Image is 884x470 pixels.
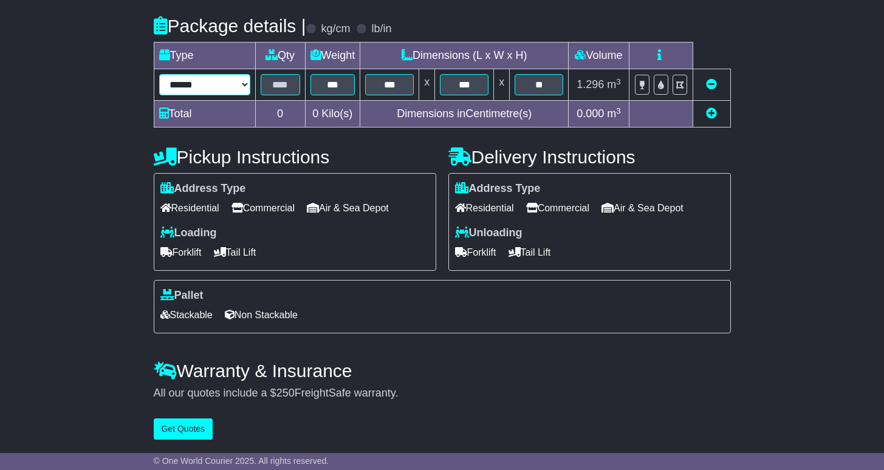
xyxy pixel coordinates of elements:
[154,43,255,69] td: Type
[607,78,621,90] span: m
[360,43,569,69] td: Dimensions (L x W x H)
[509,243,551,262] span: Tail Lift
[360,101,569,128] td: Dimensions in Centimetre(s)
[160,305,213,324] span: Stackable
[160,182,246,196] label: Address Type
[577,78,604,90] span: 1.296
[448,147,731,167] h4: Delivery Instructions
[455,182,541,196] label: Address Type
[706,78,717,90] a: Remove this item
[255,101,305,128] td: 0
[321,22,350,36] label: kg/cm
[419,69,435,101] td: x
[494,69,510,101] td: x
[616,77,621,86] sup: 3
[255,43,305,69] td: Qty
[455,199,514,217] span: Residential
[160,289,204,302] label: Pallet
[455,226,523,240] label: Unloading
[154,16,306,36] h4: Package details |
[154,101,255,128] td: Total
[371,22,391,36] label: lb/in
[154,387,731,400] div: All our quotes include a $ FreightSafe warranty.
[154,361,731,381] h4: Warranty & Insurance
[601,199,684,217] span: Air & Sea Depot
[526,199,589,217] span: Commercial
[577,107,604,120] span: 0.000
[160,199,219,217] span: Residential
[231,199,295,217] span: Commercial
[312,107,318,120] span: 0
[160,243,202,262] span: Forklift
[276,387,295,399] span: 250
[455,243,496,262] span: Forklift
[616,106,621,115] sup: 3
[154,418,213,440] button: Get Quotes
[569,43,629,69] td: Volume
[154,456,329,466] span: © One World Courier 2025. All rights reserved.
[706,107,717,120] a: Add new item
[305,43,360,69] td: Weight
[307,199,389,217] span: Air & Sea Depot
[154,147,436,167] h4: Pickup Instructions
[305,101,360,128] td: Kilo(s)
[160,226,217,240] label: Loading
[225,305,298,324] span: Non Stackable
[607,107,621,120] span: m
[214,243,256,262] span: Tail Lift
